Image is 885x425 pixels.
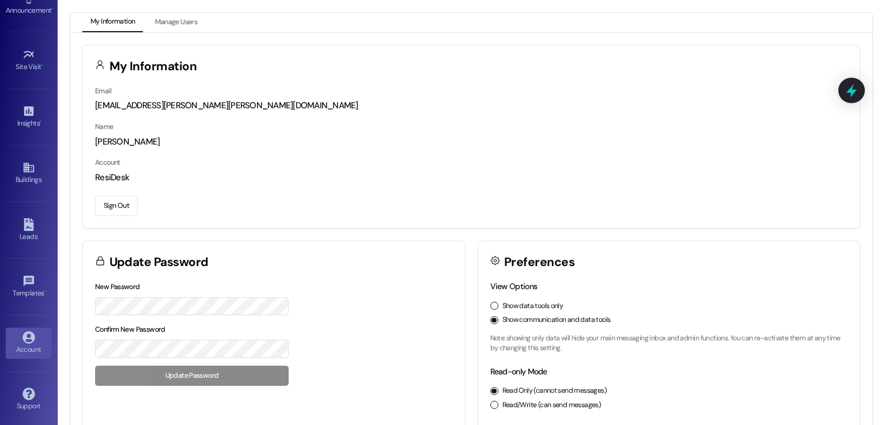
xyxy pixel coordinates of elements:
[502,386,607,396] label: Read Only (cannot send messages)
[95,86,111,96] label: Email
[41,61,43,69] span: •
[490,281,538,291] label: View Options
[40,117,41,126] span: •
[502,400,602,411] label: Read/Write (can send messages)
[82,13,143,32] button: My Information
[95,122,114,131] label: Name
[6,328,52,359] a: Account
[109,60,197,73] h3: My Information
[6,158,52,189] a: Buildings
[6,101,52,132] a: Insights •
[95,282,140,291] label: New Password
[147,13,205,32] button: Manage Users
[490,333,848,354] p: Note: showing only data will hide your main messaging inbox and admin functions. You can re-activ...
[6,271,52,302] a: Templates •
[6,45,52,76] a: Site Visit •
[95,172,848,184] div: ResiDesk
[44,287,46,295] span: •
[95,136,848,148] div: [PERSON_NAME]
[95,100,848,112] div: [EMAIL_ADDRESS][PERSON_NAME][PERSON_NAME][DOMAIN_NAME]
[502,315,611,325] label: Show communication and data tools
[109,256,209,268] h3: Update Password
[504,256,574,268] h3: Preferences
[95,158,120,167] label: Account
[95,325,165,334] label: Confirm New Password
[6,384,52,415] a: Support
[95,196,138,216] button: Sign Out
[51,5,53,13] span: •
[490,366,547,377] label: Read-only Mode
[502,301,563,312] label: Show data tools only
[6,215,52,246] a: Leads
